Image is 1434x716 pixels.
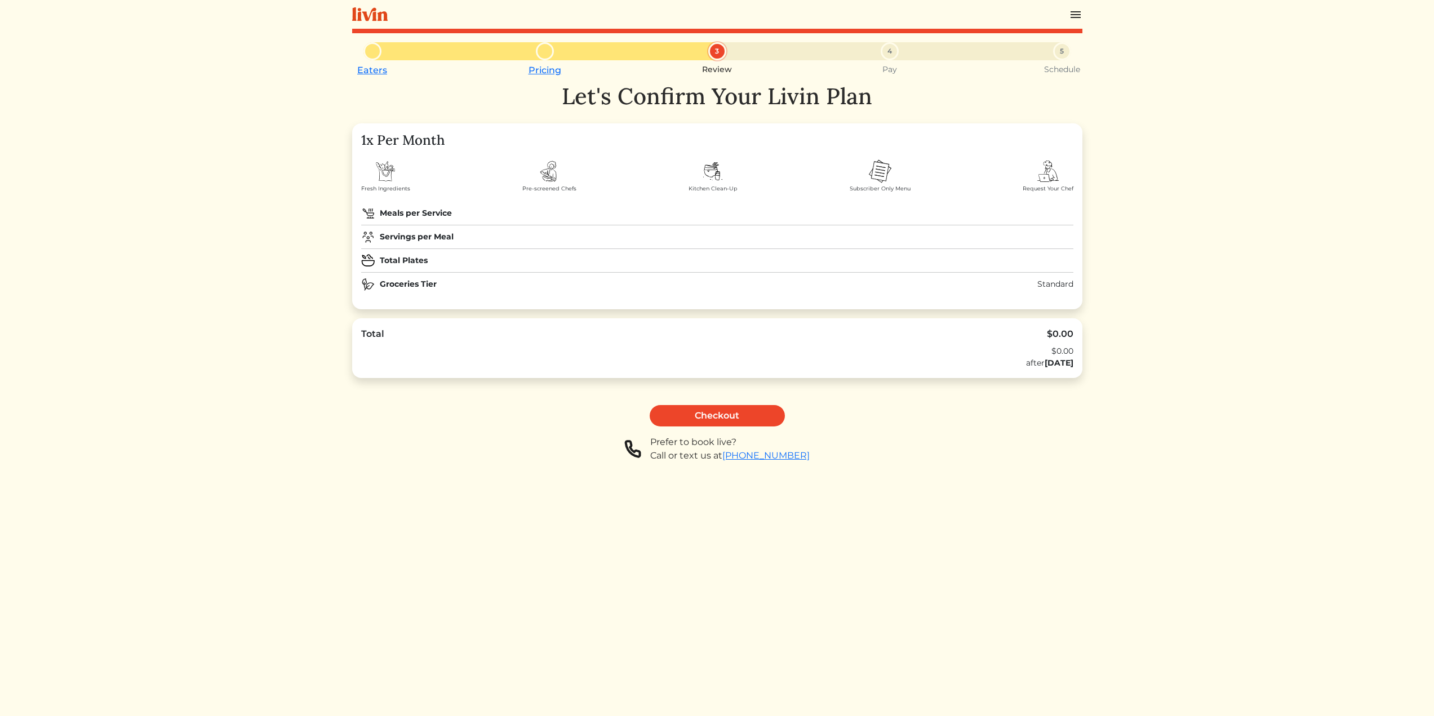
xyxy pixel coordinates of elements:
[361,206,375,220] img: pan-03-22b2d27afe76b5b8ac93af3fa79042a073eb7c635289ef4c7fe901eadbf07da4.svg
[361,277,375,291] img: natural-food-24e544fcef0d753ee7478663568a396ddfcde3812772f870894636ce272f7b23.svg
[352,7,388,21] img: livin-logo-a0d97d1a881af30f6274990eb6222085a2533c92bbd1e4f22c21b4f0d0e3210c.svg
[1045,358,1073,368] strong: [DATE]
[522,185,576,193] span: Pre-screened Chefs
[1060,46,1064,56] span: 5
[699,158,726,185] img: dishes-d6934137296c20fa1fbd2b863cbcc29b0ee9867785c1462d0468fec09d0b8e2d.svg
[1035,158,1062,185] img: order-chef-services-326f08f44a6aa5e3920b69c4f720486849f38608855716721851c101076d58f1.svg
[722,450,810,461] a: [PHONE_NUMBER]
[361,230,375,244] img: users-group-f3c9345611b1a2b1092ab9a4f439ac097d827a523e23c74d1db29542e094688d.svg
[536,158,563,185] img: chef-badb71c08a8f5ffc52cdcf2d2ad30fe731140de9f2fb1f8ce126cf7b01e74f51.svg
[1023,185,1073,193] span: Request Your Chef
[867,158,894,185] img: menu-2f35c4f96a4585effa3d08e608743c4cf839ddca9e71355e0d64a4205c697bf4.svg
[1044,65,1080,74] small: Schedule
[380,231,454,243] strong: Servings per Meal
[361,185,410,193] span: Fresh Ingredients
[1047,327,1073,341] div: $0.00
[650,405,785,426] a: Checkout
[1037,278,1073,290] div: Standard
[361,345,1073,357] div: $0.00
[361,327,384,341] div: Total
[650,435,810,449] div: Prefer to book live?
[361,132,1073,149] h4: 1x Per Month
[650,449,810,462] div: Call or text us at
[361,357,1073,369] div: after
[715,46,719,56] span: 3
[372,158,399,185] img: shopping-bag-3fe9fdf43c70cd0f07ddb1d918fa50fd9965662e60047f57cd2cdb62210a911f.svg
[361,254,375,268] img: plate_medium_icon-e045dfd5cac101296ac37c6c512ae1b2bf7298469c6406fb320d813940e28050.svg
[352,83,1082,110] h1: Let's Confirm Your Livin Plan
[529,65,561,75] a: Pricing
[624,435,641,462] img: phone-a8f1853615f4955a6c6381654e1c0f7430ed919b147d78756318837811cda3a7.svg
[887,46,892,56] span: 4
[357,65,387,75] a: Eaters
[702,65,732,74] small: Review
[850,185,911,193] span: Subscriber Only Menu
[882,65,897,74] small: Pay
[380,278,437,290] strong: Groceries Tier
[1069,8,1082,21] img: menu_hamburger-cb6d353cf0ecd9f46ceae1c99ecbeb4a00e71ca567a856bd81f57e9d8c17bb26.svg
[380,255,428,266] strong: Total Plates
[380,207,452,219] strong: Meals per Service
[689,185,738,193] span: Kitchen Clean-Up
